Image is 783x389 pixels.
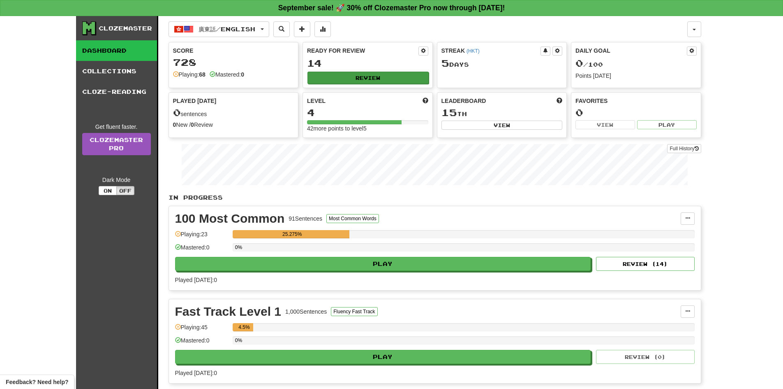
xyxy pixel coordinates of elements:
button: View [441,121,563,130]
div: Ready for Review [307,47,418,55]
div: Mastered: [210,70,244,79]
strong: 0 [241,71,244,78]
span: Open feedback widget [6,378,68,386]
span: Score more points to level up [423,97,428,105]
a: Cloze-Reading [76,82,157,102]
span: Leaderboard [441,97,486,105]
strong: 68 [199,71,206,78]
div: Playing: 45 [175,323,229,337]
div: Streak [441,47,541,55]
button: Full History [667,144,701,153]
button: Review [307,72,429,84]
strong: September sale! 🚀 30% off Clozemaster Pro now through [DATE]! [278,4,505,12]
div: Points [DATE] [575,72,697,80]
div: 1,000 Sentences [285,307,327,316]
div: 91 Sentences [289,214,322,223]
strong: 0 [191,121,194,128]
div: Day s [441,58,563,69]
span: / 100 [575,61,603,68]
p: In Progress [169,193,701,202]
div: 4.5% [235,323,253,331]
div: th [441,107,563,118]
div: 25.275% [235,230,349,238]
div: 42 more points to level 5 [307,124,428,133]
div: 0 [575,107,697,118]
span: 15 [441,107,457,118]
span: Played [DATE] [173,97,217,105]
span: This week in points, UTC [557,97,562,105]
button: Search sentences [273,21,290,37]
button: Fluency Fast Track [331,307,377,316]
button: More stats [314,21,331,37]
a: Collections [76,61,157,82]
button: Add sentence to collection [294,21,310,37]
button: Off [116,186,134,195]
span: Played [DATE]: 0 [175,277,217,283]
button: Review (0) [596,350,695,364]
div: Mastered: 0 [175,243,229,257]
strong: 0 [173,121,176,128]
div: 4 [307,107,428,118]
button: View [575,120,635,129]
div: Clozemaster [99,24,152,33]
div: Fast Track Level 1 [175,305,282,318]
span: 廣東話 / English [199,26,255,33]
a: (HKT) [467,48,480,54]
div: Get fluent faster. [82,123,151,131]
span: Level [307,97,326,105]
button: Most Common Words [326,214,379,223]
div: Mastered: 0 [175,336,229,350]
div: Score [173,47,294,55]
div: Playing: [173,70,206,79]
div: 728 [173,57,294,68]
button: Play [637,120,697,129]
button: Play [175,257,591,271]
div: Favorites [575,97,697,105]
button: On [99,186,117,195]
a: ClozemasterPro [82,133,151,155]
div: New / Review [173,121,294,129]
span: Played [DATE]: 0 [175,370,217,376]
div: Dark Mode [82,176,151,184]
a: Dashboard [76,40,157,61]
span: 5 [441,57,449,69]
button: Review (14) [596,257,695,271]
button: Play [175,350,591,364]
div: sentences [173,107,294,118]
div: 14 [307,58,428,68]
div: 100 Most Common [175,212,285,225]
span: 0 [575,57,583,69]
span: 0 [173,107,181,118]
div: Daily Goal [575,47,687,56]
div: Playing: 23 [175,230,229,244]
button: 廣東話/English [169,21,269,37]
